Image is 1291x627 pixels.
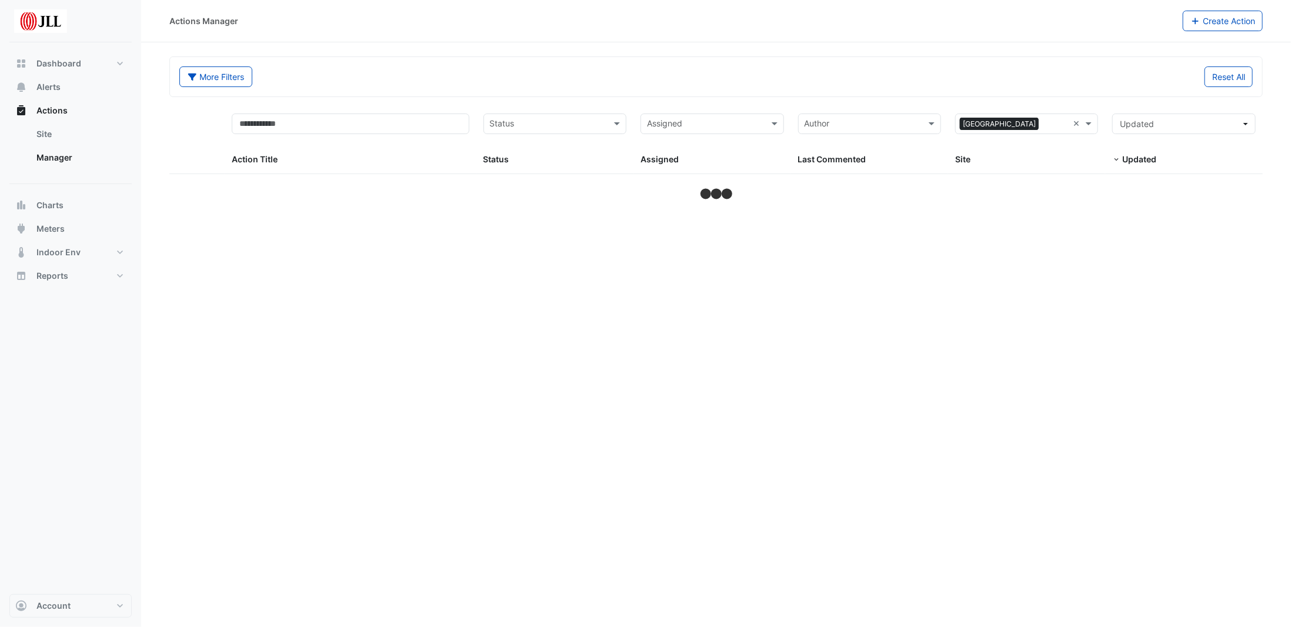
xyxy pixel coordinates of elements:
[36,270,68,282] span: Reports
[960,118,1039,131] span: [GEOGRAPHIC_DATA]
[9,217,132,241] button: Meters
[9,241,132,264] button: Indoor Env
[36,223,65,235] span: Meters
[1112,114,1255,134] button: Updated
[15,223,27,235] app-icon: Meters
[27,146,132,169] a: Manager
[1120,119,1154,129] span: Updated
[9,75,132,99] button: Alerts
[9,594,132,618] button: Account
[15,81,27,93] app-icon: Alerts
[169,15,238,27] div: Actions Manager
[15,199,27,211] app-icon: Charts
[9,52,132,75] button: Dashboard
[36,600,71,612] span: Account
[36,105,68,116] span: Actions
[27,122,132,146] a: Site
[1073,117,1083,131] span: Clear
[15,246,27,258] app-icon: Indoor Env
[15,58,27,69] app-icon: Dashboard
[36,81,61,93] span: Alerts
[641,154,679,164] span: Assigned
[36,199,64,211] span: Charts
[36,58,81,69] span: Dashboard
[15,105,27,116] app-icon: Actions
[955,154,970,164] span: Site
[1122,154,1156,164] span: Updated
[14,9,67,33] img: Company Logo
[1183,11,1263,31] button: Create Action
[36,246,81,258] span: Indoor Env
[798,154,866,164] span: Last Commented
[9,194,132,217] button: Charts
[483,154,509,164] span: Status
[9,99,132,122] button: Actions
[179,66,252,87] button: More Filters
[1205,66,1253,87] button: Reset All
[9,122,132,174] div: Actions
[9,264,132,288] button: Reports
[15,270,27,282] app-icon: Reports
[232,154,278,164] span: Action Title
